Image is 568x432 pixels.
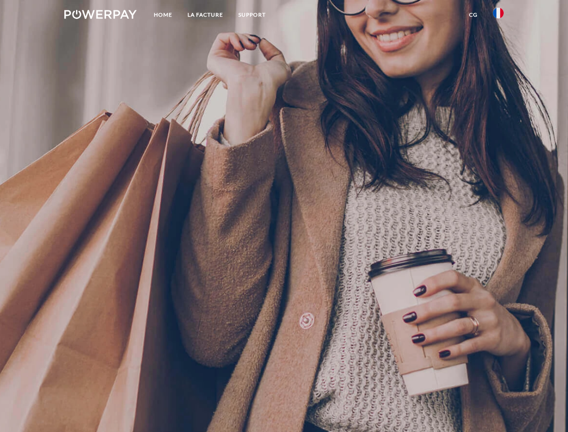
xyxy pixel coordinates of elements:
[146,7,180,23] a: Home
[180,7,231,23] a: LA FACTURE
[231,7,273,23] a: Support
[461,7,485,23] a: CG
[493,8,504,18] img: fr
[64,10,137,19] img: logo-powerpay-white.svg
